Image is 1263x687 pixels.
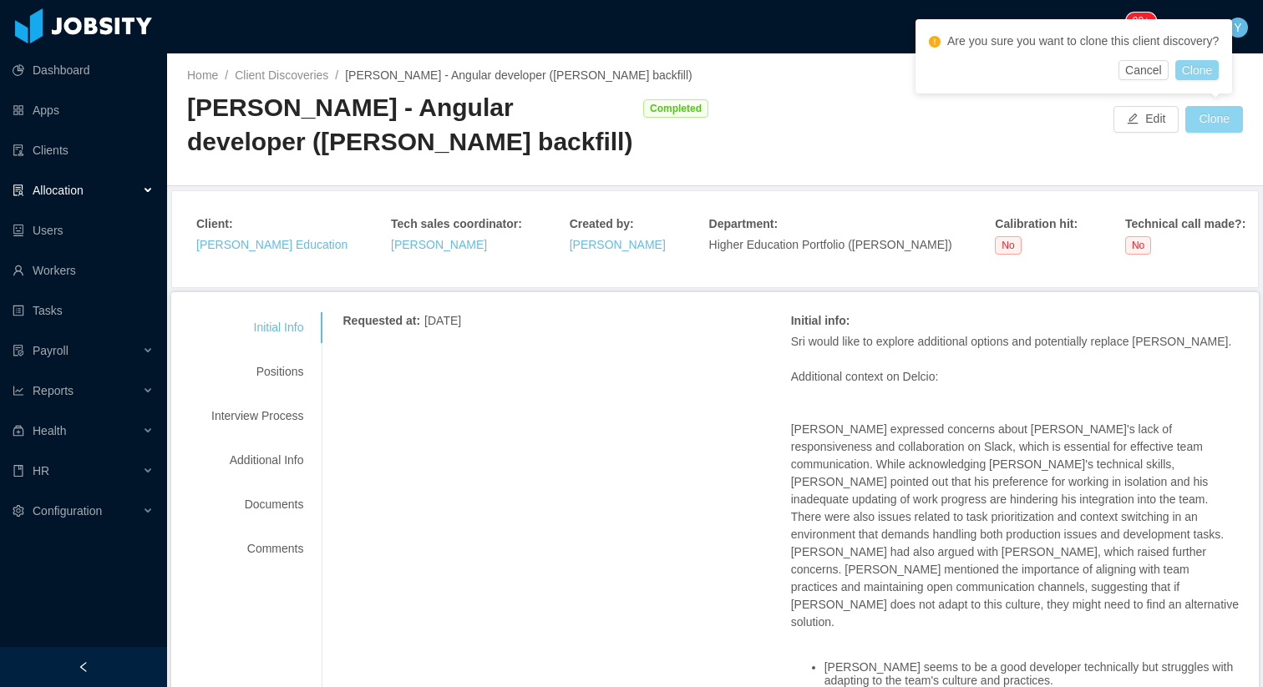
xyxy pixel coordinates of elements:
li: [PERSON_NAME] seems to be a good developer technically but struggles with adapting to the team's ... [824,661,1239,687]
strong: Calibration hit : [995,217,1078,230]
span: Completed [643,99,708,118]
div: Are you sure you want to clone this client discovery? [929,33,1219,50]
i: icon: file-protect [13,345,24,356]
i: icon: solution [13,184,24,196]
span: HR [33,464,49,477]
div: Additional Info [191,445,323,476]
span: Configuration [33,504,102,518]
i: icon: medicine-box [13,425,24,437]
i: icon: book [13,465,24,477]
div: [PERSON_NAME] - Angular developer ([PERSON_NAME] backfill) [187,91,635,159]
a: icon: profileTasks [13,294,154,327]
span: Health [33,424,66,437]
i: icon: setting [13,505,24,517]
div: Interview Process [191,401,323,432]
strong: Department : [709,217,778,230]
sup: 403 [1126,13,1156,29]
a: Client Discoveries [235,68,328,82]
div: Comments [191,533,323,564]
strong: Initial info : [791,314,850,327]
strong: Technical call made? : [1125,217,1245,230]
strong: Created by : [570,217,634,230]
span: / [335,68,338,82]
span: / [225,68,228,82]
a: icon: robotUsers [13,214,154,247]
p: Additional context on Delcio: [791,368,1239,403]
button: Clone [1175,60,1220,80]
span: Payroll [33,344,68,357]
a: Home [187,68,218,82]
strong: Requested at : [342,314,420,327]
button: icon: editEdit [1113,106,1179,133]
a: icon: userWorkers [13,254,154,287]
span: [PERSON_NAME] - Angular developer ([PERSON_NAME] backfill) [345,68,692,82]
span: Allocation [33,184,84,197]
span: No [1125,236,1151,255]
button: Cancel [1118,60,1169,80]
span: No [995,236,1021,255]
span: Y [1234,18,1241,38]
a: icon: pie-chartDashboard [13,53,154,87]
a: [PERSON_NAME] [391,238,487,251]
a: icon: auditClients [13,134,154,167]
i: icon: line-chart [13,385,24,397]
p: Sri would like to explore additional options and potentially replace [PERSON_NAME]. [791,333,1239,351]
div: Documents [191,489,323,520]
p: [PERSON_NAME] expressed concerns about [PERSON_NAME]'s lack of responsiveness and collaboration o... [791,421,1239,631]
span: Reports [33,384,74,397]
button: Clone [1185,106,1243,133]
a: [PERSON_NAME] Education [196,238,347,251]
div: Positions [191,356,323,387]
div: Initial Info [191,312,323,343]
span: [DATE] [424,314,461,327]
strong: Client : [196,217,233,230]
i: icon: exclamation-circle [929,36,941,48]
a: icon: appstoreApps [13,93,154,127]
strong: Tech sales coordinator : [391,217,522,230]
a: [PERSON_NAME] [570,238,666,251]
span: Higher Education Portfolio ([PERSON_NAME]) [709,238,952,251]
